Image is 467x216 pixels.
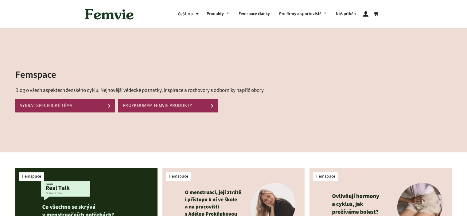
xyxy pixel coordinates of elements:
a: Femspace [169,173,188,179]
h2: Femspace [15,68,272,81]
a: Náš příběh [331,6,360,22]
a: PROZKOUMÁM FEMVIE PRODUKTY [118,99,218,112]
a: Femspace [22,173,41,179]
a: Femspace články [234,6,274,22]
a: Produkty [202,6,234,22]
a: Pro firmy a sportoviště [274,6,332,22]
img: Femvie [82,5,137,24]
a: Femspace [316,173,335,179]
a: VYBRAT SPECIFICKÉ TÉMA [15,99,115,112]
p: Blog o všech aspektech ženského cyklu. Nejnovější vědecké poznatky, inspirace a rozhovory s odbor... [15,86,272,95]
button: čeština [178,10,202,18]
